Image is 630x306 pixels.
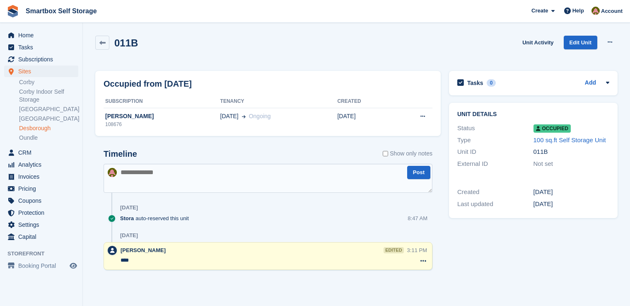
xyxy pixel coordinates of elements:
[4,207,78,219] a: menu
[533,187,610,197] div: [DATE]
[19,124,78,132] a: Desborough
[19,115,78,123] a: [GEOGRAPHIC_DATA]
[487,79,496,87] div: 0
[114,37,138,49] h2: 011B
[533,136,606,143] a: 100 sq.ft Self Storage Unit
[4,219,78,231] a: menu
[337,108,392,133] td: [DATE]
[22,4,100,18] a: Smartbox Self Storage
[18,219,68,231] span: Settings
[533,147,610,157] div: 011B
[4,231,78,243] a: menu
[4,171,78,182] a: menu
[18,260,68,272] span: Booking Portal
[467,79,483,87] h2: Tasks
[383,149,432,158] label: Show only notes
[4,260,78,272] a: menu
[104,95,220,108] th: Subscription
[18,195,68,206] span: Coupons
[384,247,403,253] div: edited
[407,246,427,254] div: 3:11 PM
[18,159,68,170] span: Analytics
[457,199,533,209] div: Last updated
[531,7,548,15] span: Create
[19,105,78,113] a: [GEOGRAPHIC_DATA]
[4,53,78,65] a: menu
[383,149,388,158] input: Show only notes
[18,183,68,194] span: Pricing
[407,166,430,180] button: Post
[337,95,392,108] th: Created
[4,147,78,158] a: menu
[104,149,137,159] h2: Timeline
[120,214,193,222] div: auto-reserved this unit
[533,159,610,169] div: Not set
[220,112,239,121] span: [DATE]
[18,41,68,53] span: Tasks
[4,195,78,206] a: menu
[249,113,271,119] span: Ongoing
[104,121,220,128] div: 108676
[68,261,78,271] a: Preview store
[4,66,78,77] a: menu
[585,78,596,88] a: Add
[104,112,220,121] div: [PERSON_NAME]
[457,159,533,169] div: External ID
[408,214,427,222] div: 8:47 AM
[18,147,68,158] span: CRM
[120,214,134,222] span: Stora
[4,183,78,194] a: menu
[18,29,68,41] span: Home
[7,5,19,17] img: stora-icon-8386f47178a22dfd0bd8f6a31ec36ba5ce8667c1dd55bd0f319d3a0aa187defe.svg
[457,147,533,157] div: Unit ID
[457,124,533,133] div: Status
[121,247,166,253] span: [PERSON_NAME]
[591,7,600,15] img: Alex Selenitsas
[457,136,533,145] div: Type
[564,36,597,49] a: Edit Unit
[533,199,610,209] div: [DATE]
[18,207,68,219] span: Protection
[4,159,78,170] a: menu
[7,250,82,258] span: Storefront
[533,124,571,133] span: Occupied
[120,232,138,239] div: [DATE]
[220,95,338,108] th: Tenancy
[108,168,117,177] img: Alex Selenitsas
[19,134,78,142] a: Oundle
[457,187,533,197] div: Created
[104,78,192,90] h2: Occupied from [DATE]
[601,7,623,15] span: Account
[4,41,78,53] a: menu
[19,78,78,86] a: Corby
[457,111,609,118] h2: Unit details
[4,29,78,41] a: menu
[572,7,584,15] span: Help
[519,36,557,49] a: Unit Activity
[18,66,68,77] span: Sites
[18,231,68,243] span: Capital
[120,204,138,211] div: [DATE]
[19,88,78,104] a: Corby Indoor Self Storage
[18,53,68,65] span: Subscriptions
[18,171,68,182] span: Invoices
